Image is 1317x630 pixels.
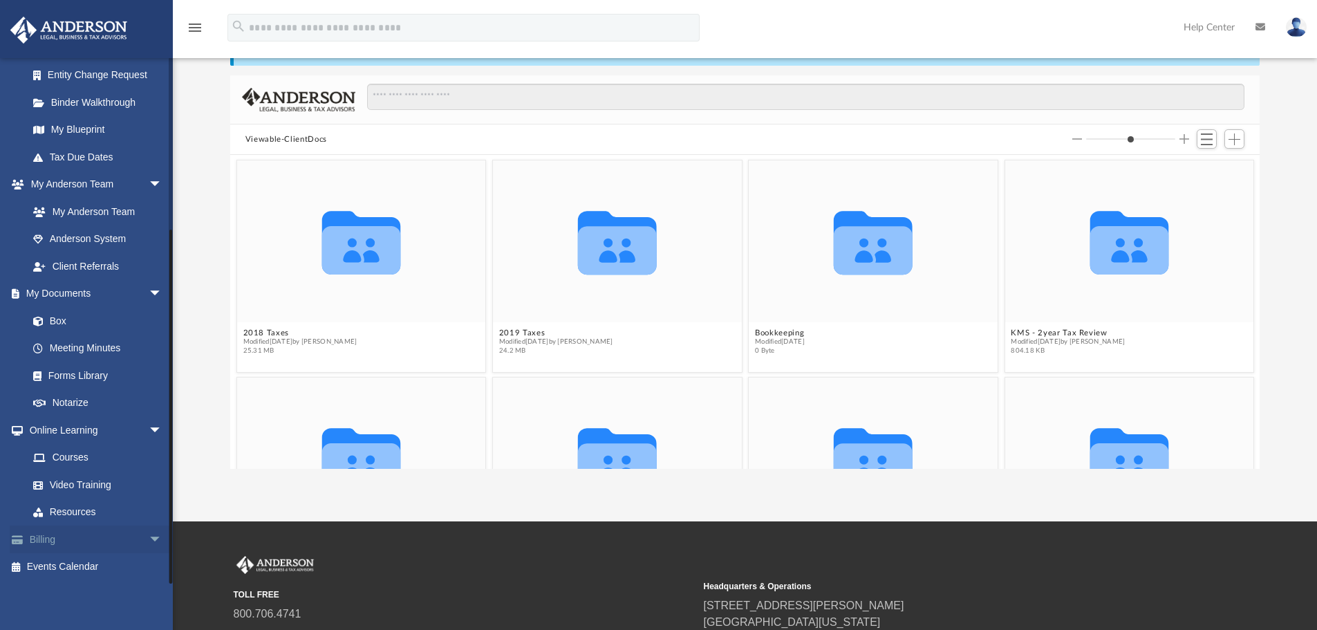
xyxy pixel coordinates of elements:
[1011,337,1125,346] span: Modified [DATE] by [PERSON_NAME]
[149,526,176,554] span: arrow_drop_down
[19,62,183,89] a: Entity Change Request
[19,116,176,144] a: My Blueprint
[1224,129,1245,149] button: Add
[19,225,176,253] a: Anderson System
[19,89,183,116] a: Binder Walkthrough
[19,335,176,362] a: Meeting Minutes
[10,416,176,444] a: Online Learningarrow_drop_down
[1179,134,1189,144] button: Increase column size
[755,346,805,355] span: 0 Byte
[704,616,881,628] a: [GEOGRAPHIC_DATA][US_STATE]
[10,553,183,581] a: Events Calendar
[1286,17,1307,37] img: User Pic
[755,328,805,337] button: Bookkeeping
[19,252,176,280] a: Client Referrals
[6,17,131,44] img: Anderson Advisors Platinum Portal
[19,143,183,171] a: Tax Due Dates
[499,328,613,337] button: 2019 Taxes
[243,328,357,337] button: 2018 Taxes
[187,26,203,36] a: menu
[704,580,1164,593] small: Headquarters & Operations
[499,346,613,355] span: 24.2 MB
[19,444,176,472] a: Courses
[19,307,169,335] a: Box
[230,155,1260,469] div: grid
[1197,129,1217,149] button: Switch to List View
[234,556,317,574] img: Anderson Advisors Platinum Portal
[10,171,176,198] a: My Anderson Teamarrow_drop_down
[499,337,613,346] span: Modified [DATE] by [PERSON_NAME]
[187,19,203,36] i: menu
[19,499,176,526] a: Resources
[19,389,176,417] a: Notarize
[1011,346,1125,355] span: 804.18 KB
[149,171,176,199] span: arrow_drop_down
[234,608,301,620] a: 800.706.4741
[243,346,357,355] span: 25.31 MB
[10,280,176,308] a: My Documentsarrow_drop_down
[1011,328,1125,337] button: KMS - 2year Tax Review
[243,337,357,346] span: Modified [DATE] by [PERSON_NAME]
[234,589,694,601] small: TOLL FREE
[10,526,183,553] a: Billingarrow_drop_down
[19,471,169,499] a: Video Training
[755,337,805,346] span: Modified [DATE]
[231,19,246,34] i: search
[367,84,1244,110] input: Search files and folders
[19,198,169,225] a: My Anderson Team
[19,362,169,389] a: Forms Library
[1086,134,1175,144] input: Column size
[704,600,904,611] a: [STREET_ADDRESS][PERSON_NAME]
[149,416,176,445] span: arrow_drop_down
[149,280,176,308] span: arrow_drop_down
[245,133,327,146] button: Viewable-ClientDocs
[1072,134,1082,144] button: Decrease column size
